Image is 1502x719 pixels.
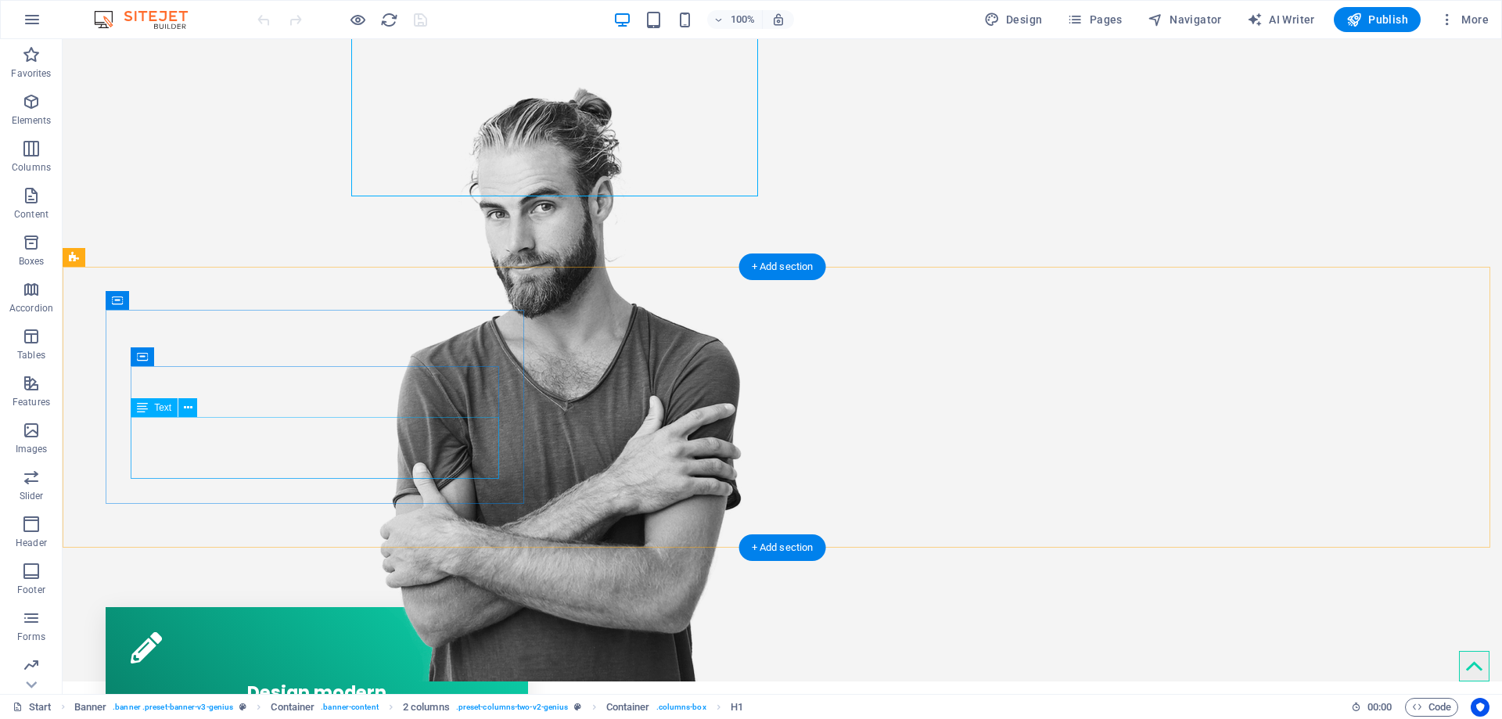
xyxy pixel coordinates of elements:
p: Tables [17,349,45,361]
nav: breadcrumb [74,698,743,717]
p: Slider [20,490,44,502]
p: Content [14,208,49,221]
span: AI Writer [1247,12,1315,27]
span: Publish [1346,12,1408,27]
span: Pages [1067,12,1122,27]
span: Click to select. Double-click to edit [271,698,314,717]
button: reload [379,10,398,29]
span: Click to select. Double-click to edit [74,698,107,717]
button: Design [978,7,1049,32]
i: This element is a customizable preset [574,703,581,711]
span: Click to select. Double-click to edit [606,698,650,717]
h6: 100% [731,10,756,29]
p: Boxes [19,255,45,268]
span: : [1378,701,1381,713]
span: Click to select. Double-click to edit [403,698,450,717]
div: Design (Ctrl+Alt+Y) [978,7,1049,32]
button: Navigator [1141,7,1228,32]
button: More [1433,7,1495,32]
span: Navigator [1148,12,1222,27]
p: Header [16,537,47,549]
span: 00 00 [1367,698,1392,717]
button: Pages [1061,7,1128,32]
button: Code [1405,698,1458,717]
button: Click here to leave preview mode and continue editing [348,10,367,29]
button: AI Writer [1241,7,1321,32]
span: Click to select. Double-click to edit [731,698,743,717]
i: On resize automatically adjust zoom level to fit chosen device. [771,13,785,27]
a: Click to cancel selection. Double-click to open Pages [13,698,52,717]
i: Reload page [380,11,398,29]
p: Columns [12,161,51,174]
h6: Session time [1351,698,1392,717]
div: + Add section [739,253,826,280]
p: Footer [17,584,45,596]
button: Usercentrics [1471,698,1489,717]
p: Accordion [9,302,53,315]
p: Images [16,443,48,455]
p: Favorites [11,67,51,80]
i: This element is a customizable preset [239,703,246,711]
button: Publish [1334,7,1421,32]
p: Features [13,396,50,408]
div: + Add section [739,534,826,561]
span: . banner .preset-banner-v3-genius [113,698,233,717]
p: Forms [17,631,45,643]
img: Editor Logo [90,10,207,29]
span: Code [1412,698,1451,717]
span: Text [154,403,171,412]
span: More [1439,12,1489,27]
button: 100% [707,10,763,29]
span: Design [984,12,1043,27]
span: . banner-content [321,698,378,717]
span: . columns-box [656,698,706,717]
span: . preset-columns-two-v2-genius [456,698,569,717]
p: Elements [12,114,52,127]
